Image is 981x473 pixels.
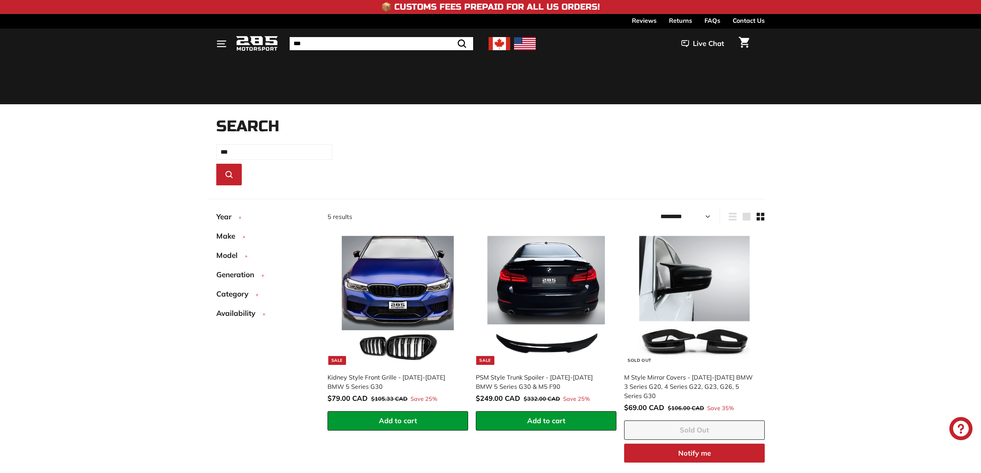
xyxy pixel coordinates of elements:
[328,411,468,431] button: Add to cart
[476,394,520,403] span: $249.00 CAD
[328,356,346,365] div: Sale
[632,14,657,27] a: Reviews
[733,14,765,27] a: Contact Us
[328,394,368,403] span: $79.00 CAD
[707,404,734,413] span: Save 35%
[216,250,243,261] span: Model
[476,373,609,391] div: PSM Style Trunk Spoiler - [DATE]-[DATE] BMW 5 Series G30 & M5 F90
[328,373,460,391] div: Kidney Style Front Grille - [DATE]-[DATE] BMW 5 Series G30
[624,444,765,463] button: Notify me
[216,305,315,325] button: Availability
[524,395,560,402] span: $332.00 CAD
[216,308,261,319] span: Availability
[328,230,468,411] a: Sale Kidney Style Front Grille - [DATE]-[DATE] BMW 5 Series G30 Save 25%
[371,395,407,402] span: $105.33 CAD
[236,35,278,53] img: Logo_285_Motorsport_areodynamics_components
[216,267,315,286] button: Generation
[476,230,616,411] a: Sale PSM Style Trunk Spoiler - [DATE]-[DATE] BMW 5 Series G30 & M5 F90 Save 25%
[216,211,237,222] span: Year
[216,288,254,300] span: Category
[693,39,724,49] span: Live Chat
[671,34,734,53] button: Live Chat
[669,14,692,27] a: Returns
[379,416,417,425] span: Add to cart
[704,14,720,27] a: FAQs
[476,356,494,365] div: Sale
[216,269,260,280] span: Generation
[625,356,654,365] div: Sold Out
[624,420,765,440] button: Sold Out
[563,395,590,403] span: Save 25%
[624,373,757,400] div: M Style Mirror Covers - [DATE]-[DATE] BMW 3 Series G20, 4 Series G22, G23, G26, 5 Series G30
[216,209,315,228] button: Year
[216,144,332,160] input: Search
[411,395,437,403] span: Save 25%
[328,212,546,221] div: 5 results
[624,403,664,412] span: $69.00 CAD
[734,31,754,57] a: Cart
[476,411,616,431] button: Add to cart
[216,231,241,242] span: Make
[668,405,704,412] span: $106.00 CAD
[527,416,565,425] span: Add to cart
[947,417,975,442] inbox-online-store-chat: Shopify online store chat
[216,286,315,305] button: Category
[381,2,600,12] h4: 📦 Customs Fees Prepaid for All US Orders!
[680,426,709,434] span: Sold Out
[290,37,473,50] input: Search
[216,248,315,267] button: Model
[624,230,765,420] a: Sold Out M Style Mirror Covers - [DATE]-[DATE] BMW 3 Series G20, 4 Series G22, G23, G26, 5 Series...
[216,118,765,135] h1: Search
[216,228,315,248] button: Make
